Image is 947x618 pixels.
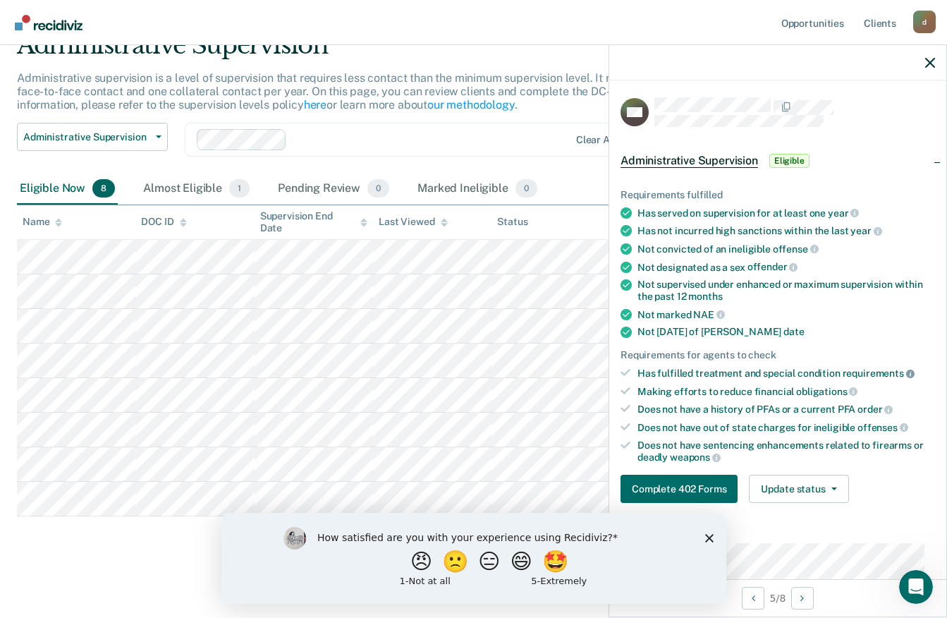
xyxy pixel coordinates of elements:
[637,207,935,219] div: Has served on supervision for at least one
[773,243,819,255] span: offense
[637,421,935,434] div: Does not have out of state charges for ineligible
[637,326,935,338] div: Not [DATE] of [PERSON_NAME]
[609,579,946,617] div: 5 / 8
[899,570,933,604] iframe: Intercom live chat
[23,216,62,228] div: Name
[621,475,743,503] a: Navigate to form link
[637,385,935,398] div: Making efforts to reduce financial
[15,15,83,30] img: Recidiviz
[637,243,935,255] div: Not convicted of an ineligible
[92,179,115,198] span: 8
[637,261,935,274] div: Not designated as a sex
[828,207,859,219] span: year
[621,189,935,201] div: Requirements fulfilled
[637,279,935,303] div: Not supervised under enhanced or maximum supervision within the past 12
[275,174,392,205] div: Pending Review
[427,98,515,111] a: our methodology
[857,422,908,433] span: offenses
[843,368,915,379] span: requirements
[229,179,250,198] span: 1
[688,291,722,302] span: months
[415,174,540,205] div: Marked Ineligible
[693,309,724,320] span: NAE
[576,134,636,146] div: Clear agents
[141,216,186,228] div: DOC ID
[260,210,367,234] div: Supervision End Date
[749,475,848,503] button: Update status
[515,179,537,198] span: 0
[637,440,935,464] div: Does not have sentencing enhancements related to firearms or deadly
[140,174,252,205] div: Almost Eligible
[637,224,935,237] div: Has not incurred high sanctions within the last
[769,154,809,168] span: Eligible
[791,587,814,610] button: Next Opportunity
[304,98,326,111] a: here
[913,11,936,33] div: d
[379,216,447,228] div: Last Viewed
[497,216,527,228] div: Status
[621,526,935,538] dt: Supervision
[747,261,798,272] span: offender
[742,587,764,610] button: Previous Opportunity
[23,131,150,143] span: Administrative Supervision
[621,475,738,503] button: Complete 402 Forms
[637,308,935,321] div: Not marked
[637,367,935,380] div: Has fulfilled treatment and special condition
[367,179,389,198] span: 0
[17,71,719,111] p: Administrative supervision is a level of supervision that requires less contact than the minimum ...
[609,138,946,183] div: Administrative SupervisionEligible
[17,174,118,205] div: Eligible Now
[621,349,935,361] div: Requirements for agents to check
[670,452,721,463] span: weapons
[796,386,857,397] span: obligations
[221,513,726,604] iframe: Survey by Kim from Recidiviz
[621,154,758,168] span: Administrative Supervision
[850,225,881,236] span: year
[17,31,727,71] div: Administrative Supervision
[637,403,935,416] div: Does not have a history of PFAs or a current PFA order
[913,11,936,33] button: Profile dropdown button
[783,326,804,337] span: date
